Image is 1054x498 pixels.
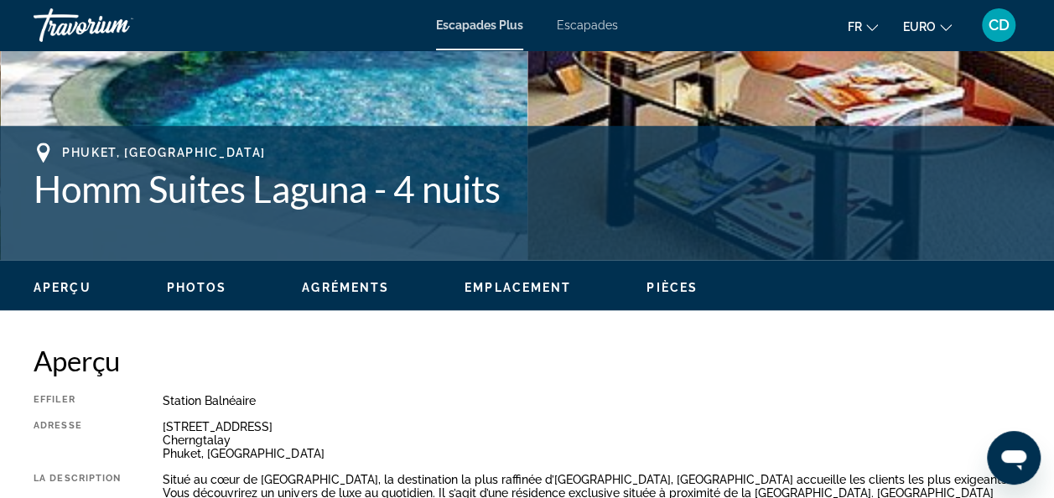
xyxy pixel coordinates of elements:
div: Adresse [34,420,121,460]
button: Changer de devise [903,14,952,39]
div: [STREET_ADDRESS] Cherngtalay Phuket, [GEOGRAPHIC_DATA] [163,420,1020,460]
button: Pièces [646,280,698,295]
button: Emplacement [465,280,571,295]
span: Aperçu [34,281,91,294]
button: Photos [167,280,227,295]
span: EURO [903,20,936,34]
button: Aperçu [34,280,91,295]
iframe: Bouton de lancement de la fenêtre de messagerie [987,431,1041,485]
span: Pièces [646,281,698,294]
span: Fr [848,20,862,34]
button: Menu utilisateur [977,8,1020,43]
a: Escapades [557,18,618,32]
button: Agréments [302,280,389,295]
span: Phuket, [GEOGRAPHIC_DATA] [62,146,266,159]
span: CD [989,17,1010,34]
a: Travorium [34,3,201,47]
span: Emplacement [465,281,571,294]
div: Effiler [34,394,121,407]
div: Station balnéaire [163,394,1020,407]
h2: Aperçu [34,344,1020,377]
span: Photos [167,281,227,294]
button: Changer la langue [848,14,878,39]
h1: Homm Suites Laguna - 4 nuits [34,167,1020,210]
a: Escapades Plus [436,18,523,32]
span: Agréments [302,281,389,294]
